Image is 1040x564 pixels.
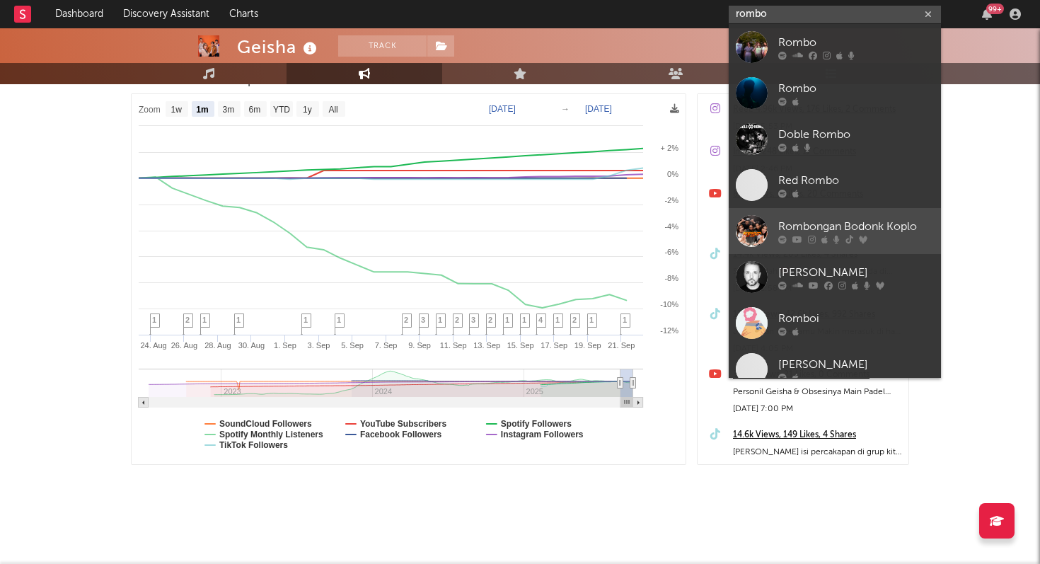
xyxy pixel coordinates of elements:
[238,341,265,350] text: 30. Aug
[729,162,941,208] a: Red Rombo
[522,316,526,324] span: 1
[501,430,584,439] text: Instagram Followers
[608,341,635,350] text: 21. Sep
[473,341,500,350] text: 13. Sep
[375,341,398,350] text: 7. Sep
[304,316,308,324] span: 1
[236,316,241,324] span: 1
[667,170,678,178] text: 0%
[729,208,941,254] a: Rombongan Bodonk Koplo
[196,105,208,115] text: 1m
[185,316,190,324] span: 2
[223,105,235,115] text: 3m
[623,316,627,324] span: 1
[237,35,320,59] div: Geisha
[488,316,492,324] span: 2
[729,70,941,116] a: Rombo
[729,24,941,70] a: Rombo
[408,341,431,350] text: 9. Sep
[303,105,312,115] text: 1y
[152,316,156,324] span: 1
[507,341,534,350] text: 15. Sep
[664,274,678,282] text: -8%
[360,419,447,429] text: YouTube Subscribers
[338,35,427,57] button: Track
[729,300,941,346] a: Romboi
[538,316,543,324] span: 4
[438,316,442,324] span: 1
[505,316,509,324] span: 1
[421,316,425,324] span: 3
[778,310,934,327] div: Romboi
[778,172,934,189] div: Red Rombo
[733,461,901,478] div: [DATE] 5:44 PM
[249,105,261,115] text: 6m
[202,316,207,324] span: 1
[204,341,231,350] text: 28. Aug
[778,218,934,235] div: Rombongan Bodonk Koplo
[541,341,567,350] text: 17. Sep
[308,341,330,350] text: 3. Sep
[555,316,560,324] span: 1
[219,440,288,450] text: TikTok Followers
[274,341,296,350] text: 1. Sep
[660,326,678,335] text: -12%
[778,356,934,373] div: [PERSON_NAME]
[778,34,934,51] div: Rombo
[589,316,594,324] span: 1
[219,430,323,439] text: Spotify Monthly Listeners
[729,254,941,300] a: [PERSON_NAME]
[733,444,901,461] div: [PERSON_NAME] isi percakapan di grup kita 😂
[982,8,992,20] button: 99+
[660,300,678,309] text: -10%
[585,104,612,114] text: [DATE]
[273,105,290,115] text: YTD
[729,116,941,162] a: Doble Rombo
[440,341,467,350] text: 11. Sep
[664,196,678,205] text: -2%
[328,105,337,115] text: All
[501,419,572,429] text: Spotify Followers
[360,430,442,439] text: Facebook Followers
[664,222,678,231] text: -4%
[729,346,941,392] a: [PERSON_NAME]
[778,80,934,97] div: Rombo
[729,6,941,23] input: Search for artists
[404,316,408,324] span: 2
[139,105,161,115] text: Zoom
[171,341,197,350] text: 26. Aug
[572,316,577,324] span: 2
[574,341,601,350] text: 19. Sep
[778,126,934,143] div: Doble Rombo
[986,4,1004,14] div: 99 +
[337,316,341,324] span: 1
[471,316,475,324] span: 3
[733,427,901,444] a: 14.6k Views, 149 Likes, 4 Shares
[140,341,166,350] text: 24. Aug
[171,105,183,115] text: 1w
[341,341,364,350] text: 5. Sep
[778,264,934,281] div: [PERSON_NAME]
[661,144,679,152] text: + 2%
[733,401,901,418] div: [DATE] 7:00 PM
[489,104,516,114] text: [DATE]
[733,384,901,401] div: Personil Geisha & Obsesinya Main Padel #shorts
[455,316,459,324] span: 2
[561,104,570,114] text: →
[219,419,312,429] text: SoundCloud Followers
[664,248,678,256] text: -6%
